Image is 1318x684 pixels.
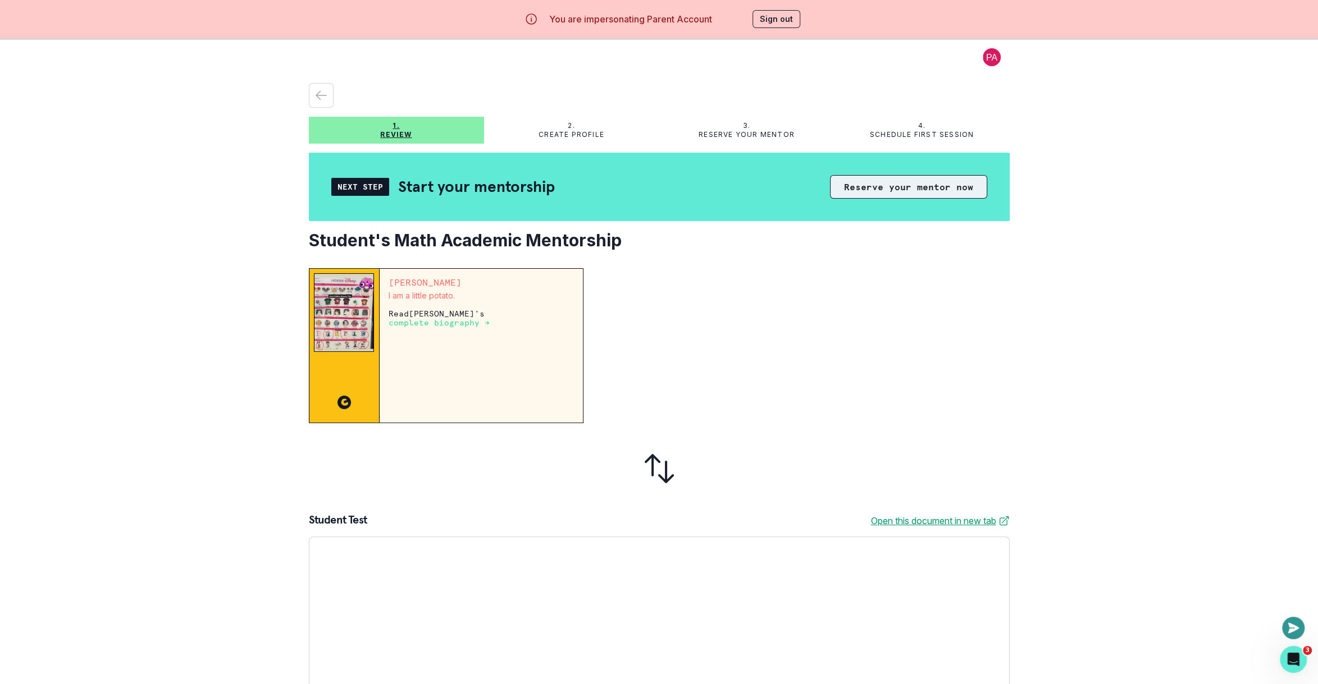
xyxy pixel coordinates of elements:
p: 2. [568,121,574,130]
button: Reserve your mentor now [830,175,987,199]
p: You are impersonating Parent Account [549,12,712,26]
p: Review [380,130,412,139]
p: Read [PERSON_NAME] 's [389,309,574,327]
p: Schedule first session [870,130,974,139]
div: Next Step [331,178,389,196]
img: CC image [338,396,351,409]
img: Mentor Image [314,273,375,352]
p: 1. [393,121,399,130]
h2: Student's Math Academic Mentorship [309,230,1010,250]
button: Open or close messaging widget [1282,617,1305,639]
a: Open this document in new tab [871,514,1010,527]
p: 3. [743,121,750,130]
p: 4. [918,121,925,130]
button: profile picture [974,48,1010,66]
a: complete biography → [389,318,490,327]
button: Sign out [753,10,800,28]
p: [PERSON_NAME] [389,278,574,287]
span: 3 [1303,646,1312,655]
p: Reserve your mentor [699,130,795,139]
iframe: Intercom live chat [1280,646,1307,673]
p: Student Test [309,514,367,527]
h2: Start your mentorship [398,177,555,196]
p: I am a little potato. [389,291,574,300]
p: Create profile [539,130,604,139]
